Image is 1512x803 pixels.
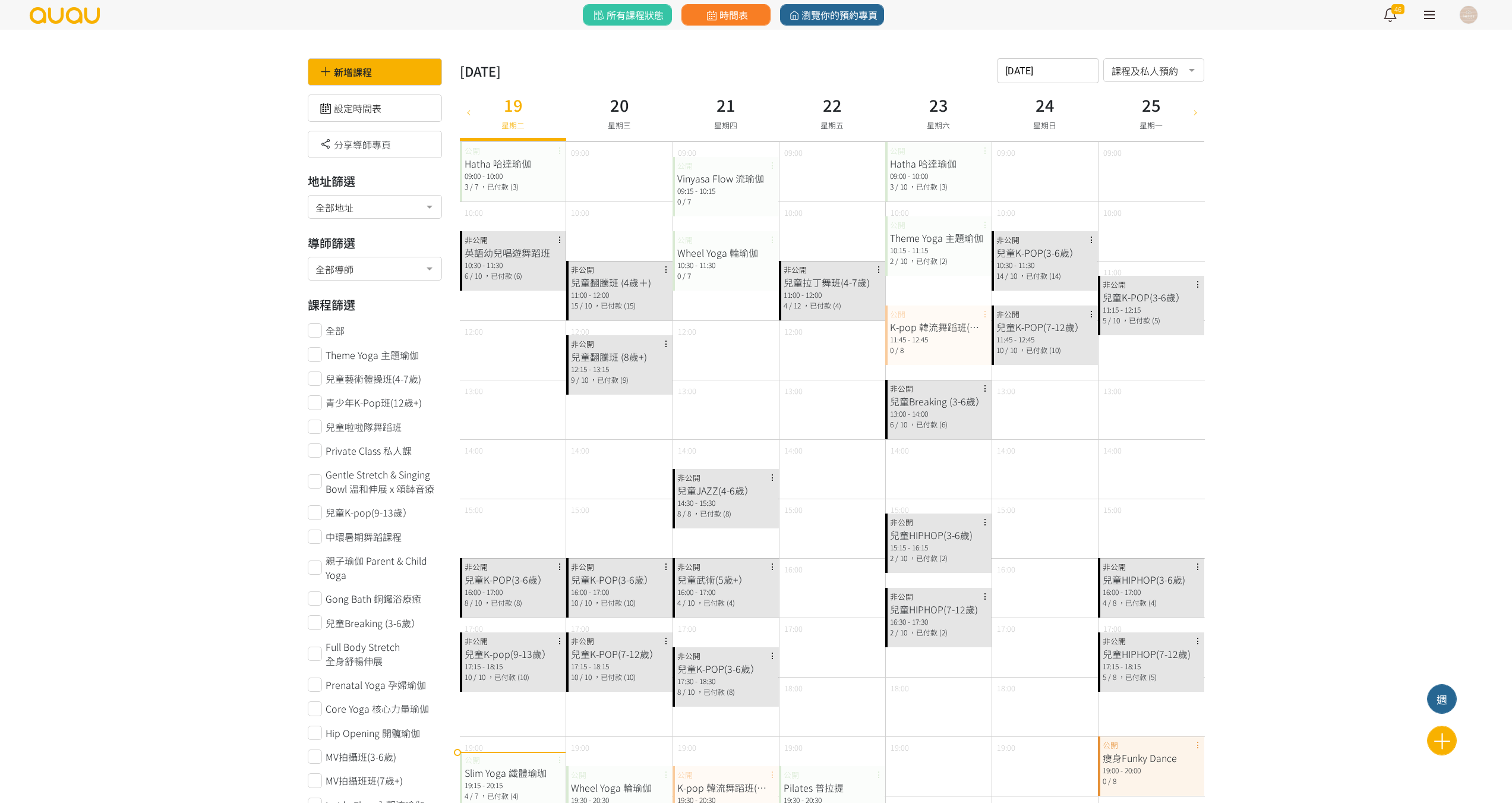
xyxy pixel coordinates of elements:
span: 14:00 [1103,445,1122,456]
span: ，已付款 (10) [594,597,636,607]
div: 16:00 - 17:00 [1103,587,1200,597]
div: 16:00 - 17:00 [465,587,561,597]
span: 4 [465,791,468,801]
span: 17:00 [1103,623,1122,634]
span: 17:00 [571,623,589,634]
div: K-pop 韓流舞蹈班(基礎) [677,780,774,795]
div: 15:15 - 16:15 [890,542,987,553]
span: 星期三 [608,119,631,131]
span: 全部地址 [315,199,434,213]
span: 15:00 [784,504,803,515]
span: 0 [677,270,681,281]
div: 兒童拉丁舞班(4-7歲) [784,275,880,289]
span: Hip Opening 開髖瑜伽 [326,726,420,740]
span: 19:00 [571,742,589,753]
div: 12:15 - 13:15 [571,364,668,374]
span: / 10 [576,374,588,385]
span: 4 [784,300,787,310]
h3: 25 [1139,93,1163,117]
div: 分享導師專頁 [308,131,443,158]
span: 12:00 [465,326,483,337]
div: Hatha 哈達瑜伽 [890,156,987,171]
span: 46 [1391,4,1404,14]
div: 11:45 - 12:45 [890,334,987,345]
span: 全部導師 [315,260,434,275]
span: / 10 [470,597,482,607]
h3: 21 [714,93,737,117]
span: ，已付款 (6) [909,419,948,429]
span: 0 [890,345,894,355]
span: 12:00 [678,326,696,337]
span: 兒童藝術體操班(4-7歲) [326,371,421,386]
h3: 19 [501,93,525,117]
div: 兒童HIPHOP(7-12歲) [1103,647,1200,661]
div: 兒童K-pop(9-13歲） [465,647,561,661]
div: 13:00 - 14:00 [890,408,987,419]
span: 17:00 [997,623,1015,634]
span: Theme Yoga 主題瑜伽 [326,348,419,362]
span: / 10 [1005,270,1017,281]
span: 09:00 [997,147,1015,158]
span: 8 [677,687,681,697]
div: 11:15 - 12:15 [1103,304,1200,315]
div: 兒童K-POP(3-6歲） [465,572,561,587]
span: Private Class 私人課 [326,443,412,458]
span: 兒童啦啦隊舞蹈班 [326,420,402,434]
span: Core Yoga 核心力量瑜伽 [326,701,429,716]
div: 10:30 - 11:30 [677,260,774,270]
span: 所有課程狀態 [591,8,663,22]
div: Wheel Yoga 輪瑜伽 [571,780,668,795]
div: 兒童HIPHOP(3-6歲) [1103,572,1200,587]
span: 19:00 [784,742,803,753]
span: / 8 [1108,672,1116,682]
span: 10:00 [571,207,589,218]
span: 6 [465,270,468,281]
span: 15:00 [571,504,589,515]
img: logo.svg [29,7,101,24]
a: 所有課程狀態 [583,4,672,26]
span: ，已付款 (5) [1118,672,1157,682]
span: 10:00 [465,207,483,218]
span: 2 [890,256,894,266]
div: 新增課程 [308,58,443,86]
span: ，已付款 (3) [480,181,519,191]
span: / 10 [1005,345,1017,355]
div: 16:30 - 17:30 [890,616,987,627]
span: ，已付款 (10) [487,672,529,682]
span: ，已付款 (4) [803,300,841,310]
span: ，已付款 (8) [693,508,731,518]
span: 14:00 [678,445,696,456]
span: 11:00 [1103,266,1122,278]
span: / 7 [470,791,478,801]
span: 瀏覽你的預約專頁 [787,8,877,22]
div: 英語幼兒唱遊舞蹈班 [465,245,561,260]
span: 星期日 [1033,119,1056,131]
span: 15:00 [1103,504,1122,515]
span: 16:00 [997,563,1015,575]
span: / 12 [789,300,801,310]
span: / 10 [683,687,695,697]
span: 課程及私人預約 [1112,62,1196,77]
span: 0 [677,196,681,206]
span: / 10 [895,627,907,637]
span: 09:00 [571,147,589,158]
span: 親子瑜伽 Parent & Child Yoga [326,553,442,582]
span: / 8 [895,345,904,355]
div: 19:15 - 20:15 [465,780,561,791]
span: 青少年K-Pop班(12歲+) [326,395,422,410]
div: 兒童Breaking (3-6歲） [890,394,987,408]
h3: 課程篩選 [308,296,443,314]
span: 16:00 [784,563,803,575]
span: 10:00 [1103,207,1122,218]
span: 10 [571,672,578,682]
span: 中環暑期舞蹈課程 [326,530,402,544]
span: MV拍攝班(3-6歲) [326,750,396,764]
span: ，已付款 (15) [594,300,636,310]
div: 10:30 - 11:30 [996,260,1093,270]
div: 兒童翻騰班 (4歲＋) [571,275,668,289]
span: Full Body Stretch 全身舒暢伸展 [326,640,442,668]
div: 11:00 - 12:00 [784,289,880,300]
span: 星期一 [1139,119,1163,131]
span: 19:00 [678,742,696,753]
div: 16:00 - 17:00 [677,587,774,597]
